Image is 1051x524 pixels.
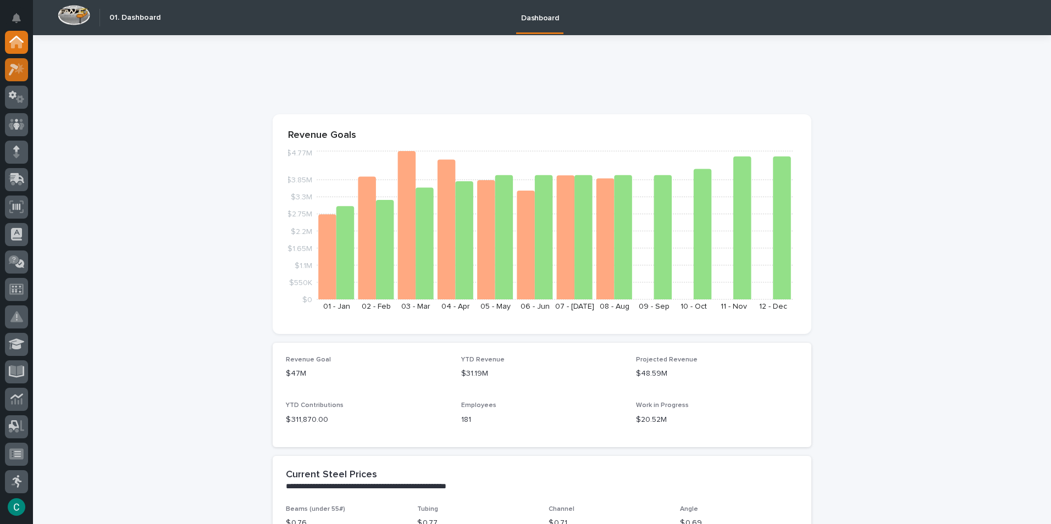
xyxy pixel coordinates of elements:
text: 01 - Jan [323,303,350,310]
span: Employees [461,402,496,409]
text: 08 - Aug [600,303,629,310]
button: Notifications [5,7,28,30]
text: 12 - Dec [759,303,787,310]
p: $47M [286,368,448,380]
span: YTD Contributions [286,402,344,409]
span: Angle [680,506,698,512]
text: 11 - Nov [721,303,747,310]
tspan: $4.77M [286,149,312,157]
text: 09 - Sep [639,303,670,310]
p: $31.19M [461,368,623,380]
span: Tubing [417,506,438,512]
h2: Current Steel Prices [286,469,377,481]
tspan: $2.75M [287,210,312,218]
text: 05 - May [480,303,511,310]
tspan: $1.65M [287,244,312,252]
p: $ 311,870.00 [286,414,448,426]
p: 181 [461,414,623,426]
tspan: $3.3M [291,193,312,201]
tspan: $1.1M [295,261,312,269]
button: users-avatar [5,495,28,519]
text: 10 - Oct [681,303,707,310]
text: 04 - Apr [441,303,470,310]
div: Notifications [14,13,28,31]
text: 06 - Jun [521,303,550,310]
tspan: $550K [289,278,312,286]
text: 02 - Feb [362,303,391,310]
text: 03 - Mar [401,303,430,310]
p: $20.52M [636,414,798,426]
p: $48.59M [636,368,798,380]
span: Beams (under 55#) [286,506,345,512]
tspan: $3.85M [286,176,312,184]
img: Workspace Logo [58,5,90,25]
p: Revenue Goals [288,130,796,142]
span: Work in Progress [636,402,689,409]
span: Channel [549,506,574,512]
span: Projected Revenue [636,356,698,363]
text: 07 - [DATE] [555,303,594,310]
span: YTD Revenue [461,356,505,363]
tspan: $0 [302,296,312,304]
h2: 01. Dashboard [109,13,161,23]
tspan: $2.2M [291,227,312,235]
span: Revenue Goal [286,356,331,363]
